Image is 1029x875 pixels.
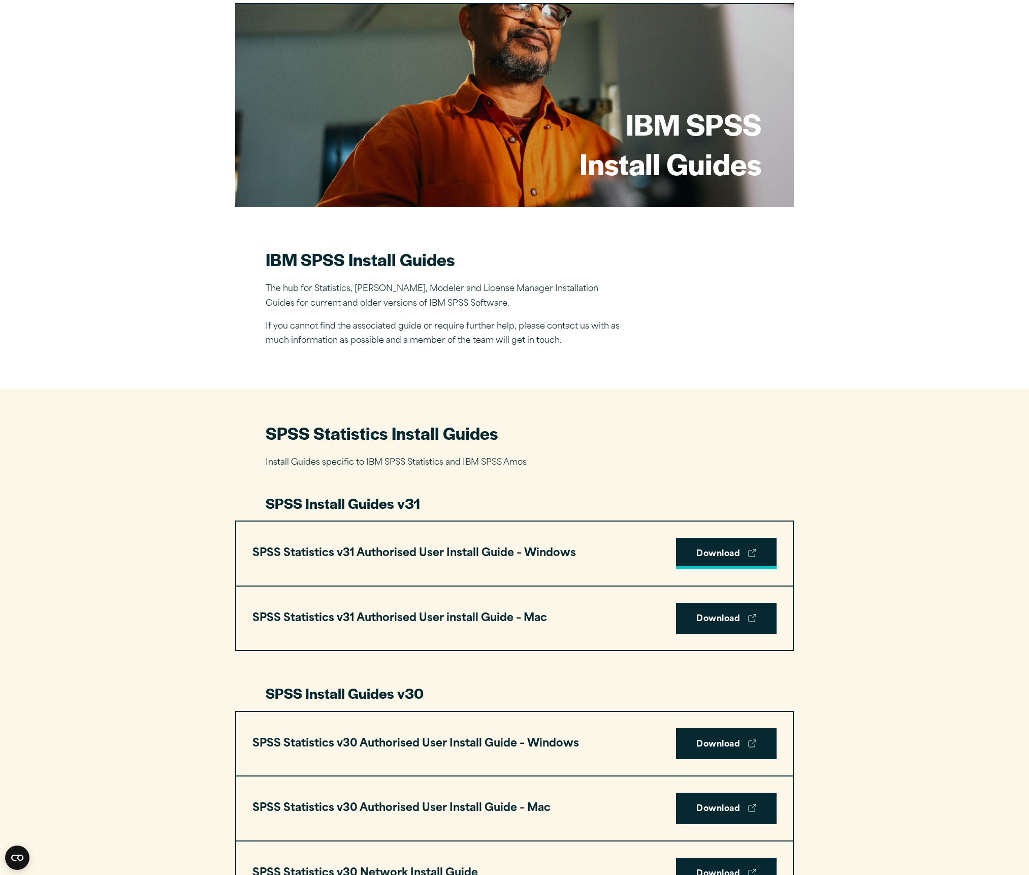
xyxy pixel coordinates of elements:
[266,248,621,271] h2: IBM SPSS Install Guides
[266,494,763,513] h3: SPSS Install Guides v31
[580,104,761,183] h1: IBM SPSS Install Guides
[252,734,579,754] h3: SPSS Statistics v30 Authorised User Install Guide – Windows
[266,456,763,470] p: Install Guides specific to IBM SPSS Statistics and IBM SPSS Amos
[252,799,551,818] h3: SPSS Statistics v30 Authorised User Install Guide – Mac
[5,846,29,870] button: Open CMP widget
[676,538,777,569] a: Download
[252,609,547,628] h3: SPSS Statistics v31 Authorised User install Guide – Mac
[266,684,763,703] h3: SPSS Install Guides v30
[676,728,777,760] a: Download
[676,603,777,634] a: Download
[252,544,576,563] h3: SPSS Statistics v31 Authorised User Install Guide – Windows
[676,793,777,824] a: Download
[266,282,621,311] p: The hub for Statistics, [PERSON_NAME], Modeler and License Manager Installation Guides for curren...
[266,319,621,349] p: If you cannot find the associated guide or require further help, please contact us with as much i...
[266,422,763,444] h2: SPSS Statistics Install Guides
